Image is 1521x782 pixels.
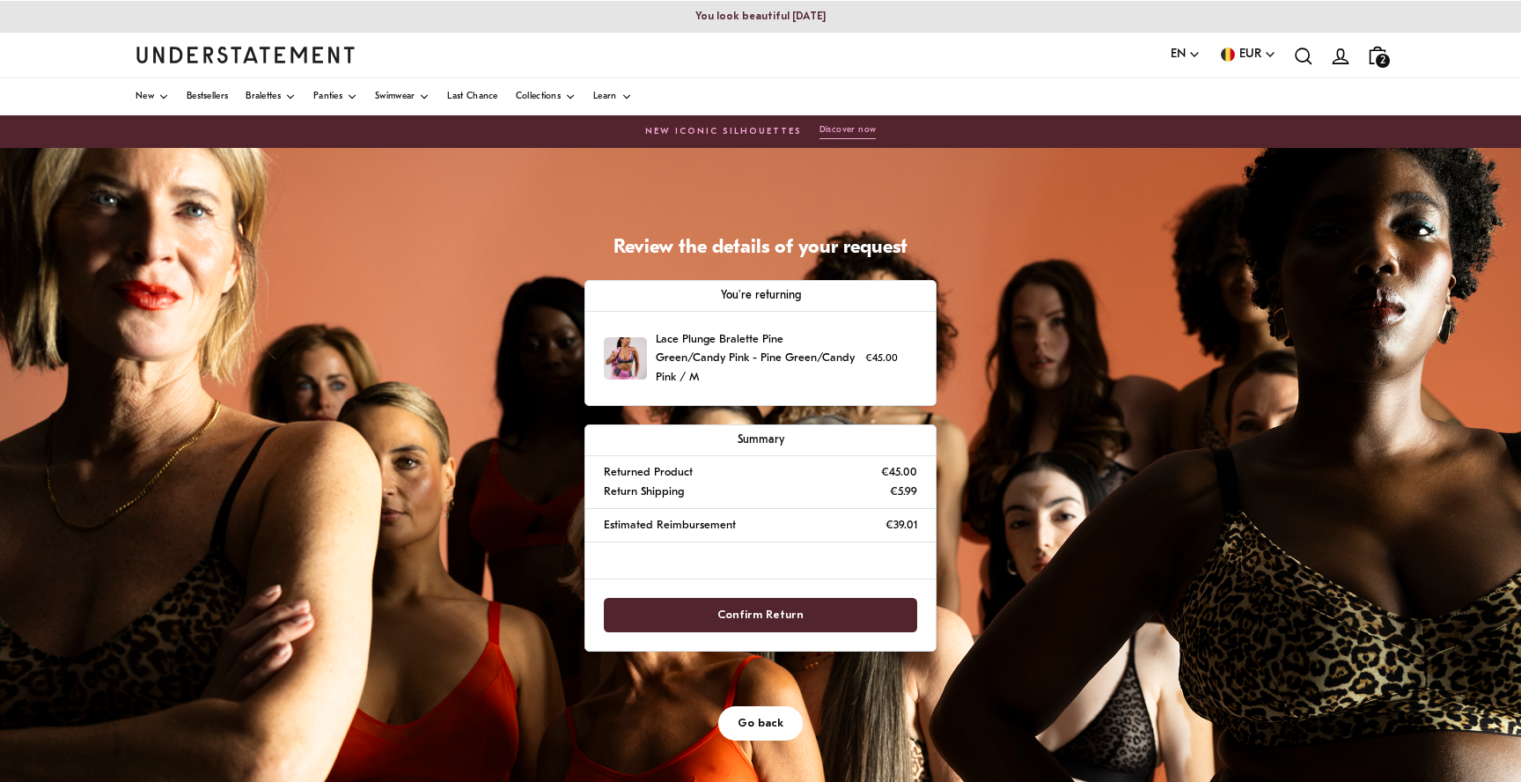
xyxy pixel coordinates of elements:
[865,350,898,367] p: €45.00
[604,598,917,632] button: Confirm Return
[890,483,917,501] p: €5.99
[375,78,430,115] a: Swimwear
[738,707,783,740] span: Go back
[313,92,342,101] span: Panties
[516,92,561,101] span: Collections
[656,330,856,387] p: Lace Plunge Bralette Pine Green/Candy Pink - Pine Green/Candy Pink / M
[1376,54,1390,68] span: 2
[246,78,296,115] a: Bralettes
[645,125,802,139] span: New Iconic Silhouettes
[447,92,497,101] span: Last Chance
[246,92,281,101] span: Bralettes
[604,483,684,501] p: Return Shipping
[375,92,415,101] span: Swimwear
[136,92,154,101] span: New
[819,124,877,139] button: Discover now
[1239,45,1261,64] span: EUR
[1171,45,1201,64] button: EN
[447,78,497,115] a: Last Chance
[136,78,169,115] a: New
[516,78,576,115] a: Collections
[136,124,1385,139] a: New Iconic SilhouettesDiscover now
[593,78,632,115] a: Learn
[881,463,917,482] p: €45.00
[604,431,917,449] p: Summary
[604,516,736,535] p: Estimated Reimbursement
[604,337,647,380] img: PCFL-BRA-007-158.jpg
[717,599,804,631] span: Confirm Return
[187,92,228,101] span: Bestsellers
[718,706,803,741] button: Go back
[584,236,937,262] h1: Review the details of your request
[695,11,827,22] p: You look beautiful [DATE]
[136,47,356,63] a: Understatement Homepage
[604,463,693,482] p: Returned Product
[885,516,917,535] p: €39.01
[604,286,917,305] p: You're returning
[1171,45,1186,64] span: EN
[313,78,357,115] a: Panties
[187,78,228,115] a: Bestsellers
[593,92,617,101] span: Learn
[1218,45,1276,64] button: EUR
[1359,37,1396,73] a: 2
